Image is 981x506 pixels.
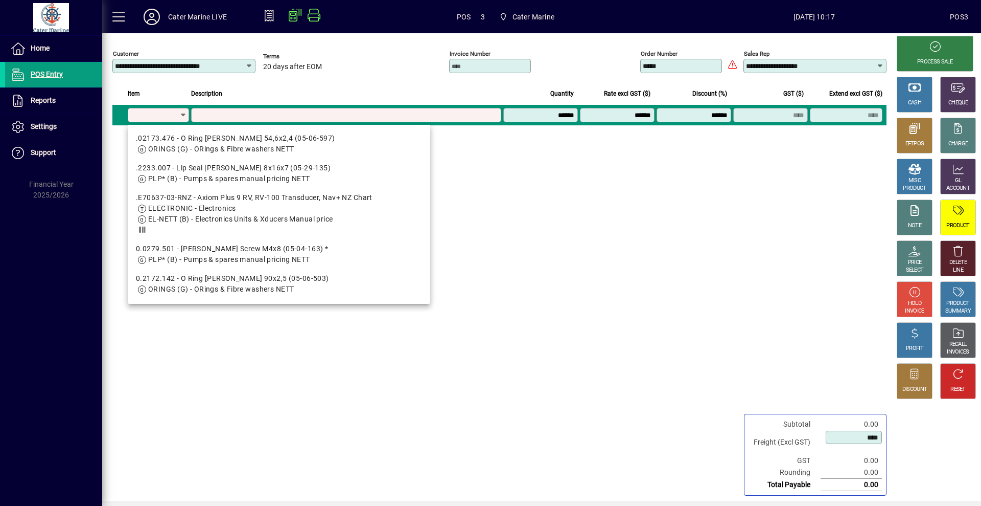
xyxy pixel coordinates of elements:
[550,88,574,99] span: Quantity
[749,430,821,455] td: Freight (Excl GST)
[908,222,921,230] div: NOTE
[136,133,422,144] div: .02173.476 - O Ring [PERSON_NAME] 54,6x2,4 (05-06-597)
[128,159,430,188] mat-option: .2233.007 - Lip Seal Johnson 8x16x7 (05-29-135)
[946,185,970,192] div: ACCOUNT
[749,419,821,430] td: Subtotal
[821,467,882,479] td: 0.00
[481,9,485,25] span: 3
[906,267,924,274] div: SELECT
[31,44,50,52] span: Home
[136,273,422,284] div: 0.2172.142 - O Ring [PERSON_NAME] 90x2,5 (05-06-503)
[128,299,430,328] mat-option: 0.2230.015 - Johnson V-ring (05-19-503
[905,307,924,315] div: INVOICE
[946,300,969,307] div: PRODUCT
[128,88,140,99] span: Item
[905,140,924,148] div: EFTPOS
[136,163,422,173] div: .2233.007 - Lip Seal [PERSON_NAME] 8x16x7 (05-29-135)
[148,215,333,223] span: EL-NETT (B) - Electronics Units & Xducers Manual price
[450,50,491,57] mat-label: Invoice number
[136,244,422,254] div: 0.0279.501 - [PERSON_NAME] Screw M4x8 (05-04-163) *
[744,50,769,57] mat-label: Sales rep
[148,255,310,263] span: PLP* (B) - Pumps & spares manual pricing NETT
[113,50,139,57] mat-label: Customer
[947,348,969,356] div: INVOICES
[829,88,882,99] span: Extend excl GST ($)
[953,267,963,274] div: LINE
[955,177,962,185] div: GL
[946,222,969,230] div: PRODUCT
[821,455,882,467] td: 0.00
[263,53,324,60] span: Terms
[902,386,927,393] div: DISCOUNT
[128,188,430,239] mat-option: .E70637-03-RNZ - Axiom Plus 9 RV, RV-100 Transducer, Nav+ NZ Chart
[948,140,968,148] div: CHARGE
[679,9,950,25] span: [DATE] 10:17
[5,140,102,166] a: Support
[950,9,968,25] div: POS3
[749,479,821,491] td: Total Payable
[495,8,558,26] span: Cater Marine
[917,58,953,66] div: PROCESS SALE
[136,192,422,203] div: .E70637-03-RNZ - Axiom Plus 9 RV, RV-100 Transducer, Nav+ NZ Chart
[908,177,921,185] div: MISC
[821,419,882,430] td: 0.00
[749,455,821,467] td: GST
[692,88,727,99] span: Discount (%)
[604,88,650,99] span: Rate excl GST ($)
[191,88,222,99] span: Description
[31,148,56,157] span: Support
[906,345,923,353] div: PROFIT
[148,174,310,183] span: PLP* (B) - Pumps & spares manual pricing NETT
[168,9,227,25] div: Cater Marine LIVE
[950,386,966,393] div: RESET
[903,185,926,192] div: PRODUCT
[641,50,678,57] mat-label: Order number
[148,285,294,293] span: ORINGS (G) - ORings & Fibre washers NETT
[949,259,967,267] div: DELETE
[31,122,57,130] span: Settings
[945,307,971,315] div: SUMMARY
[5,36,102,61] a: Home
[949,341,967,348] div: RECALL
[821,479,882,491] td: 0.00
[31,96,56,104] span: Reports
[948,99,968,107] div: CHEQUE
[128,129,430,159] mat-option: .02173.476 - O Ring Johnson 54,6x2,4 (05-06-597)
[148,204,236,212] span: ELECTRONIC - Electronics
[908,300,921,307] div: HOLD
[783,88,804,99] span: GST ($)
[128,269,430,299] mat-option: 0.2172.142 - O Ring Johnson 90x2,5 (05-06-503)
[908,259,922,267] div: PRICE
[136,303,422,314] div: 0.2230.015 - [PERSON_NAME] V-ring ([PHONE_NUMBER]
[135,8,168,26] button: Profile
[148,145,294,153] span: ORINGS (G) - ORings & Fibre washers NETT
[31,70,63,78] span: POS Entry
[5,88,102,114] a: Reports
[128,239,430,269] mat-option: 0.0279.501 - Johnson Screw M4x8 (05-04-163) *
[263,63,322,71] span: 20 days after EOM
[749,467,821,479] td: Rounding
[908,99,921,107] div: CASH
[512,9,554,25] span: Cater Marine
[457,9,471,25] span: POS
[5,114,102,140] a: Settings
